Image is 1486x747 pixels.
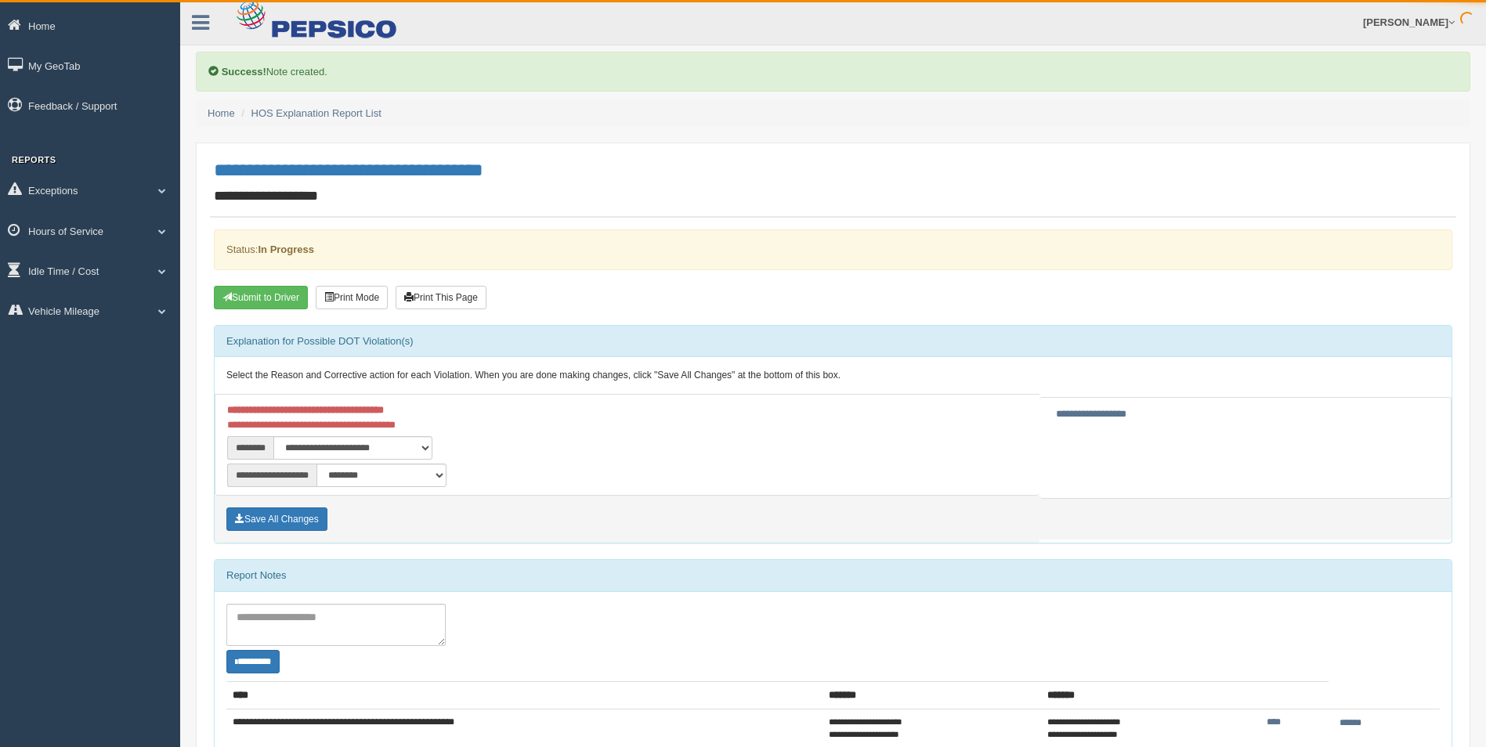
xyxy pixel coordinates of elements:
[316,286,388,309] button: Print Mode
[251,107,381,119] a: HOS Explanation Report List
[396,286,486,309] button: Print This Page
[215,357,1452,395] div: Select the Reason and Corrective action for each Violation. When you are done making changes, cli...
[222,66,266,78] b: Success!
[196,52,1470,92] div: Note created.
[214,286,308,309] button: Submit To Driver
[215,560,1452,591] div: Report Notes
[226,650,280,673] button: Change Filter Options
[214,229,1452,269] div: Status:
[215,326,1452,357] div: Explanation for Possible DOT Violation(s)
[258,244,314,255] strong: In Progress
[208,107,235,119] a: Home
[226,507,327,531] button: Save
